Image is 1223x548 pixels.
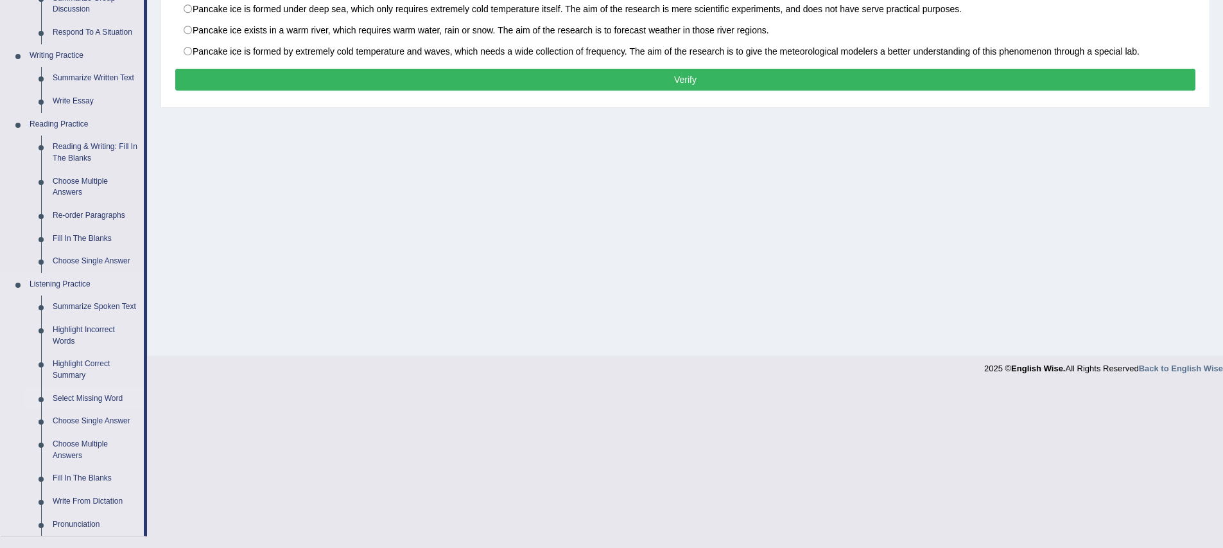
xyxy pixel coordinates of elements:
a: Back to English Wise [1139,364,1223,373]
a: Highlight Correct Summary [47,353,144,387]
a: Listening Practice [24,273,144,296]
div: 2025 © All Rights Reserved [984,356,1223,375]
label: Pancake ice is formed by extremely cold temperature and waves, which needs a wide collection of f... [175,40,1195,62]
a: Fill In The Blanks [47,467,144,490]
a: Write From Dictation [47,490,144,513]
a: Writing Practice [24,44,144,67]
a: Select Missing Word [47,387,144,411]
a: Reading & Writing: Fill In The Blanks [47,136,144,170]
label: Pancake ice exists in a warm river, which requires warm water, rain or snow. The aim of the resea... [175,19,1195,41]
a: Pronunciation [47,513,144,536]
a: Highlight Incorrect Words [47,319,144,353]
button: Verify [175,69,1195,91]
a: Choose Single Answer [47,410,144,433]
a: Reading Practice [24,113,144,136]
a: Re-order Paragraphs [47,204,144,227]
a: Summarize Written Text [47,67,144,90]
a: Choose Single Answer [47,250,144,273]
a: Summarize Spoken Text [47,296,144,319]
a: Respond To A Situation [47,21,144,44]
strong: English Wise. [1011,364,1065,373]
a: Choose Multiple Answers [47,433,144,467]
a: Write Essay [47,90,144,113]
a: Choose Multiple Answers [47,170,144,204]
a: Fill In The Blanks [47,227,144,251]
